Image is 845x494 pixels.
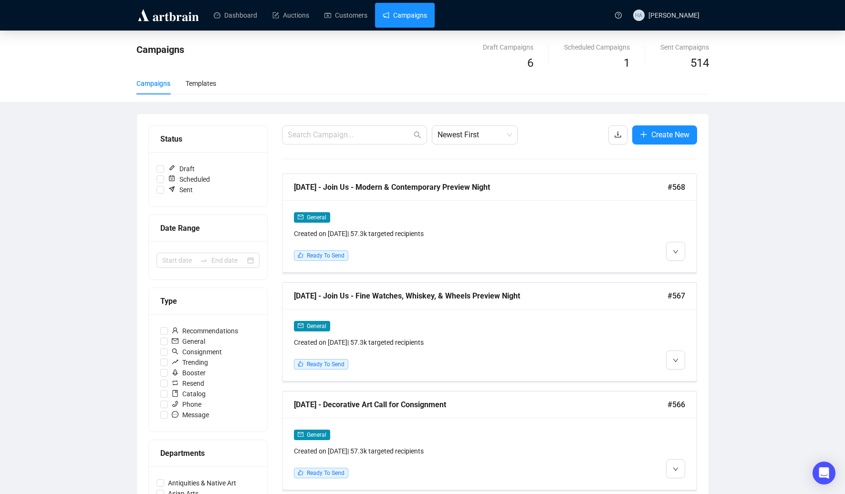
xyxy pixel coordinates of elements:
[324,3,367,28] a: Customers
[211,255,245,266] input: End date
[200,257,208,264] span: to
[136,44,184,55] span: Campaigns
[162,255,196,266] input: Start date
[673,358,678,363] span: down
[164,478,240,488] span: Antiquities & Native Art
[172,369,178,376] span: rocket
[564,42,630,52] div: Scheduled Campaigns
[136,78,170,89] div: Campaigns
[160,447,256,459] div: Departments
[624,56,630,70] span: 1
[172,411,178,418] span: message
[651,129,689,141] span: Create New
[172,390,178,397] span: book
[294,290,668,302] div: [DATE] - Join Us - Fine Watches, Whiskey, & Wheels Preview Night
[172,348,178,355] span: search
[307,323,326,329] span: General
[298,361,303,367] span: like
[298,323,303,329] span: mail
[272,3,309,28] a: Auctions
[383,3,427,28] a: Campaigns
[668,290,685,302] span: #567
[282,282,697,381] a: [DATE] - Join Us - Fine Watches, Whiskey, & Wheels Preview Night#567mailGeneralCreated on [DATE]|...
[648,11,699,19] span: [PERSON_NAME]
[438,126,512,144] span: Newest First
[307,432,326,438] span: General
[168,399,205,410] span: Phone
[136,8,200,23] img: logo
[168,368,209,378] span: Booster
[172,380,178,386] span: retweet
[160,133,256,145] div: Status
[282,174,697,273] a: [DATE] - Join Us - Modern & Contemporary Preview Night#568mailGeneralCreated on [DATE]| 57.3k tar...
[483,42,533,52] div: Draft Campaigns
[668,181,685,193] span: #568
[200,257,208,264] span: swap-right
[298,470,303,475] span: like
[527,56,533,70] span: 6
[168,389,209,399] span: Catalog
[635,11,642,20] span: HA
[168,357,212,368] span: Trending
[164,185,197,195] span: Sent
[164,174,214,185] span: Scheduled
[172,359,178,365] span: rise
[614,131,622,138] span: download
[307,252,344,259] span: Ready To Send
[164,164,198,174] span: Draft
[298,214,303,220] span: mail
[294,399,668,411] div: [DATE] - Decorative Art Call for Consignment
[307,470,344,476] span: Ready To Send
[172,401,178,407] span: phone
[298,252,303,258] span: like
[294,181,668,193] div: [DATE] - Join Us - Modern & Contemporary Preview Night
[307,361,344,368] span: Ready To Send
[690,56,709,70] span: 514
[168,378,208,389] span: Resend
[214,3,257,28] a: Dashboard
[615,12,622,19] span: question-circle
[168,336,209,347] span: General
[294,446,586,456] div: Created on [DATE] | 57.3k targeted recipients
[632,125,697,144] button: Create New
[414,131,421,139] span: search
[172,338,178,344] span: mail
[307,214,326,221] span: General
[640,131,647,138] span: plus
[186,78,216,89] div: Templates
[673,249,678,255] span: down
[294,337,586,348] div: Created on [DATE] | 57.3k targeted recipients
[168,347,226,357] span: Consignment
[668,399,685,411] span: #566
[168,326,242,336] span: Recommendations
[282,391,697,490] a: [DATE] - Decorative Art Call for Consignment#566mailGeneralCreated on [DATE]| 57.3k targeted reci...
[160,295,256,307] div: Type
[813,462,835,484] div: Open Intercom Messenger
[172,327,178,334] span: user
[660,42,709,52] div: Sent Campaigns
[294,228,586,239] div: Created on [DATE] | 57.3k targeted recipients
[168,410,213,420] span: Message
[298,432,303,437] span: mail
[673,466,678,472] span: down
[288,129,412,141] input: Search Campaign...
[160,222,256,234] div: Date Range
